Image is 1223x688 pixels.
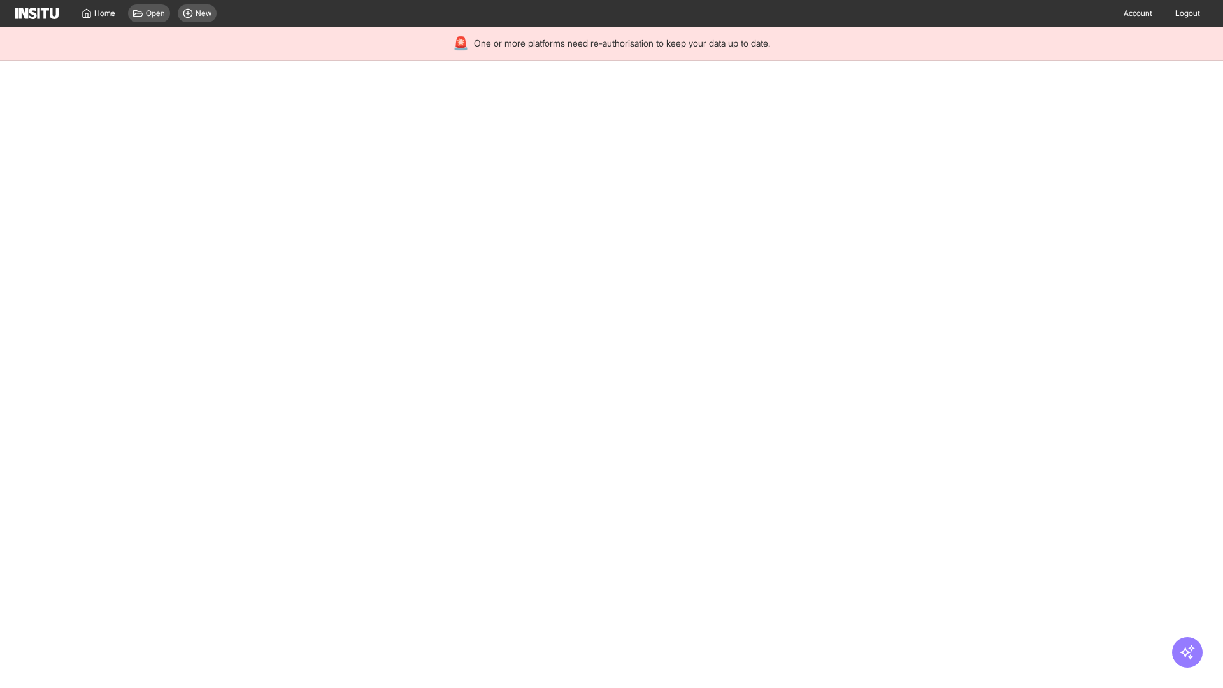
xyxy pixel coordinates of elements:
[146,8,165,18] span: Open
[474,37,770,50] span: One or more platforms need re-authorisation to keep your data up to date.
[196,8,211,18] span: New
[15,8,59,19] img: Logo
[94,8,115,18] span: Home
[453,34,469,52] div: 🚨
